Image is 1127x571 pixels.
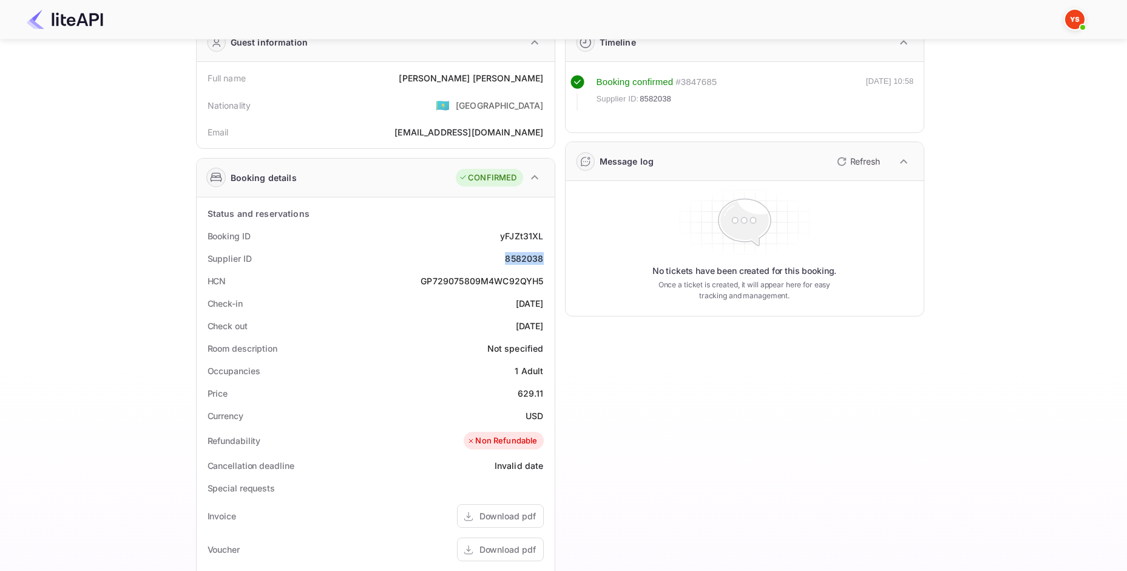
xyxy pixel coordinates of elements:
div: Non Refundable [467,435,537,447]
span: 8582038 [640,93,671,105]
div: Refundability [208,434,261,447]
div: Download pdf [479,510,536,522]
div: Email [208,126,229,138]
div: GP729075809M4WC92QYH5 [421,275,543,287]
div: [DATE] 10:58 [866,75,914,111]
div: Booking ID [208,230,251,242]
div: Cancellation deadline [208,459,294,472]
div: Voucher [208,543,240,556]
div: Full name [208,72,246,84]
div: [EMAIL_ADDRESS][DOMAIN_NAME] [394,126,543,138]
button: Refresh [830,152,885,171]
div: Guest information [231,36,308,49]
p: No tickets have been created for this booking. [652,265,837,277]
div: Price [208,387,228,400]
p: Once a ticket is created, it will appear here for easy tracking and management. [649,279,841,301]
div: Not specified [487,342,544,355]
div: Invalid date [495,459,544,472]
div: yFJZt31XL [500,230,543,242]
div: Invoice [208,510,236,522]
div: CONFIRMED [459,172,516,184]
div: 1 Adult [515,364,543,377]
div: [GEOGRAPHIC_DATA] [456,99,544,112]
div: Check-in [208,297,243,310]
div: Status and reservations [208,207,310,220]
img: LiteAPI Logo [27,10,103,29]
div: 629.11 [518,387,544,400]
div: Special requests [208,482,275,494]
div: [DATE] [516,320,544,332]
div: [DATE] [516,297,544,310]
img: Yandex Support [1065,10,1085,29]
div: 8582038 [505,252,543,265]
div: Supplier ID [208,252,252,265]
span: United States [436,94,450,116]
div: USD [526,409,543,422]
div: Booking details [231,171,297,184]
div: HCN [208,275,226,287]
div: Currency [208,409,243,422]
div: Occupancies [208,364,260,377]
div: [PERSON_NAME] [PERSON_NAME] [399,72,543,84]
div: Nationality [208,99,251,112]
div: Booking confirmed [597,75,674,89]
div: Check out [208,320,248,332]
div: Message log [600,155,654,168]
div: Room description [208,342,277,355]
div: # 3847685 [675,75,717,89]
span: Supplier ID: [597,93,639,105]
div: Download pdf [479,543,536,556]
div: Timeline [600,36,636,49]
p: Refresh [850,155,880,168]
